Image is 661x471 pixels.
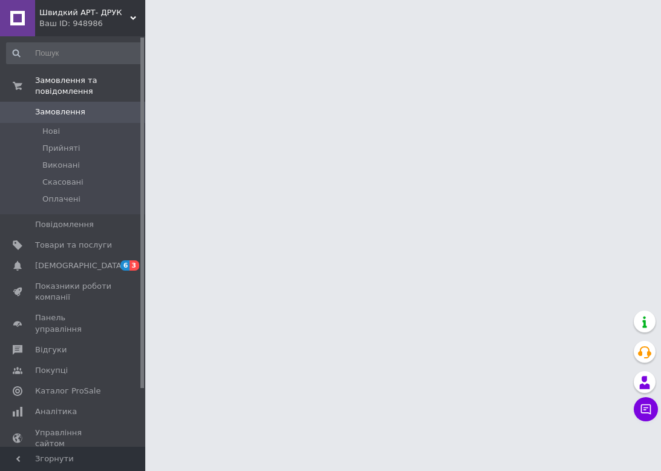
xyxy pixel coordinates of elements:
span: Замовлення [35,107,85,117]
span: Каталог ProSale [35,386,100,397]
span: Виконані [42,160,80,171]
input: Пошук [6,42,143,64]
span: Замовлення та повідомлення [35,75,145,97]
span: Повідомлення [35,219,94,230]
span: [DEMOGRAPHIC_DATA] [35,260,125,271]
span: Товари та послуги [35,240,112,251]
span: Нові [42,126,60,137]
span: Скасовані [42,177,84,188]
span: 6 [120,260,130,271]
span: 3 [130,260,139,271]
span: Прийняті [42,143,80,154]
span: Покупці [35,365,68,376]
div: Ваш ID: 948986 [39,18,145,29]
span: Панель управління [35,312,112,334]
span: Аналітика [35,406,77,417]
button: Чат з покупцем [634,397,658,421]
span: Швидкий АРТ- ДРУК [39,7,130,18]
span: Управління сайтом [35,427,112,449]
span: Оплачені [42,194,81,205]
span: Відгуки [35,344,67,355]
span: Показники роботи компанії [35,281,112,303]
